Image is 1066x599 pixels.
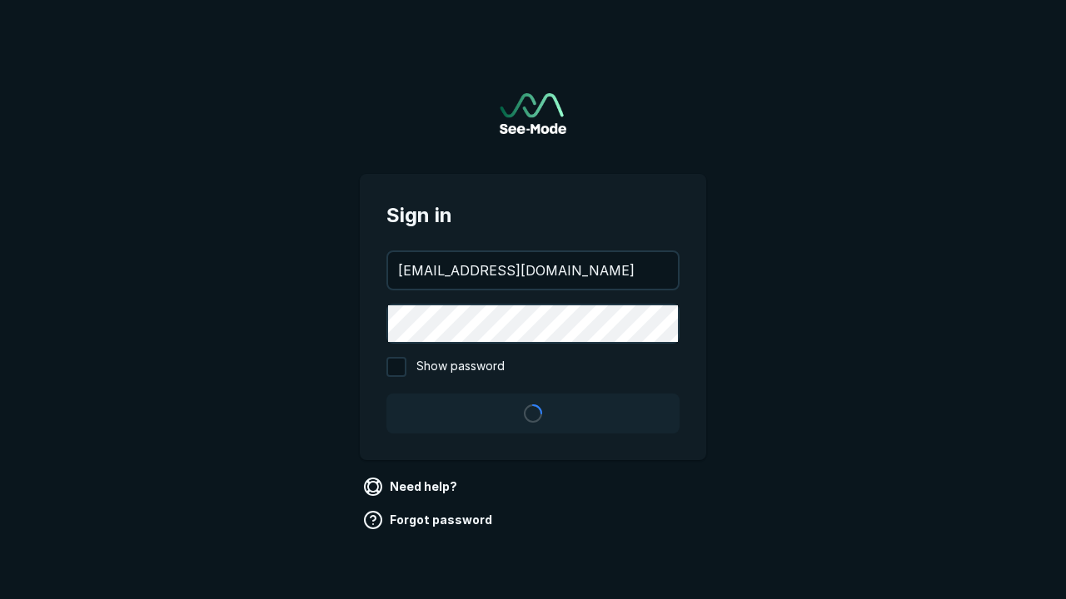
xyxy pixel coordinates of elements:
a: Forgot password [360,507,499,533]
a: Go to sign in [500,93,566,134]
img: See-Mode Logo [500,93,566,134]
span: Sign in [386,200,680,230]
a: Need help? [360,473,464,500]
input: your@email.com [388,252,678,289]
span: Show password [416,357,505,377]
